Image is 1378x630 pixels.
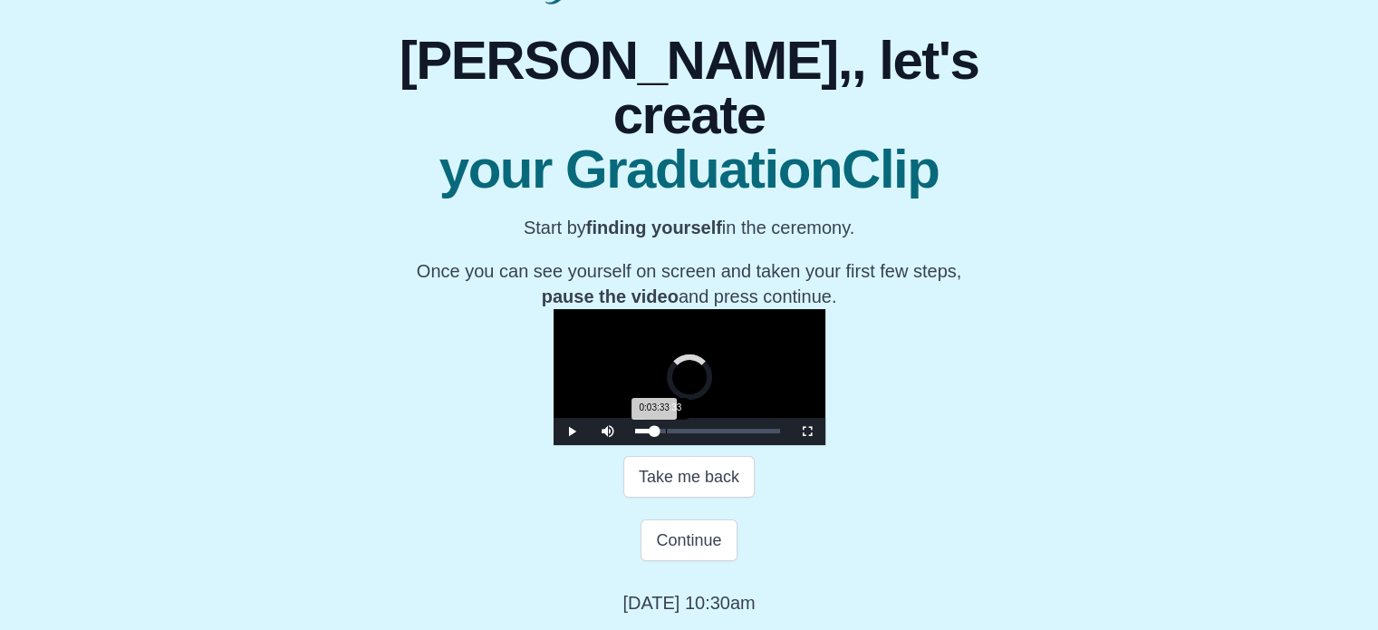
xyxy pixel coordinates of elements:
[344,34,1034,142] span: [PERSON_NAME],, let's create
[641,519,737,561] button: Continue
[554,309,825,445] div: Video Player
[542,286,679,306] b: pause the video
[344,215,1034,240] p: Start by in the ceremony.
[789,418,825,445] button: Fullscreen
[635,429,780,433] div: Progress Bar
[590,418,626,445] button: Mute
[623,456,755,498] button: Take me back
[586,218,722,237] b: finding yourself
[622,590,755,615] p: [DATE] 10:30am
[344,142,1034,197] span: your GraduationClip
[344,258,1034,309] p: Once you can see yourself on screen and taken your first few steps, and press continue.
[554,418,590,445] button: Play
